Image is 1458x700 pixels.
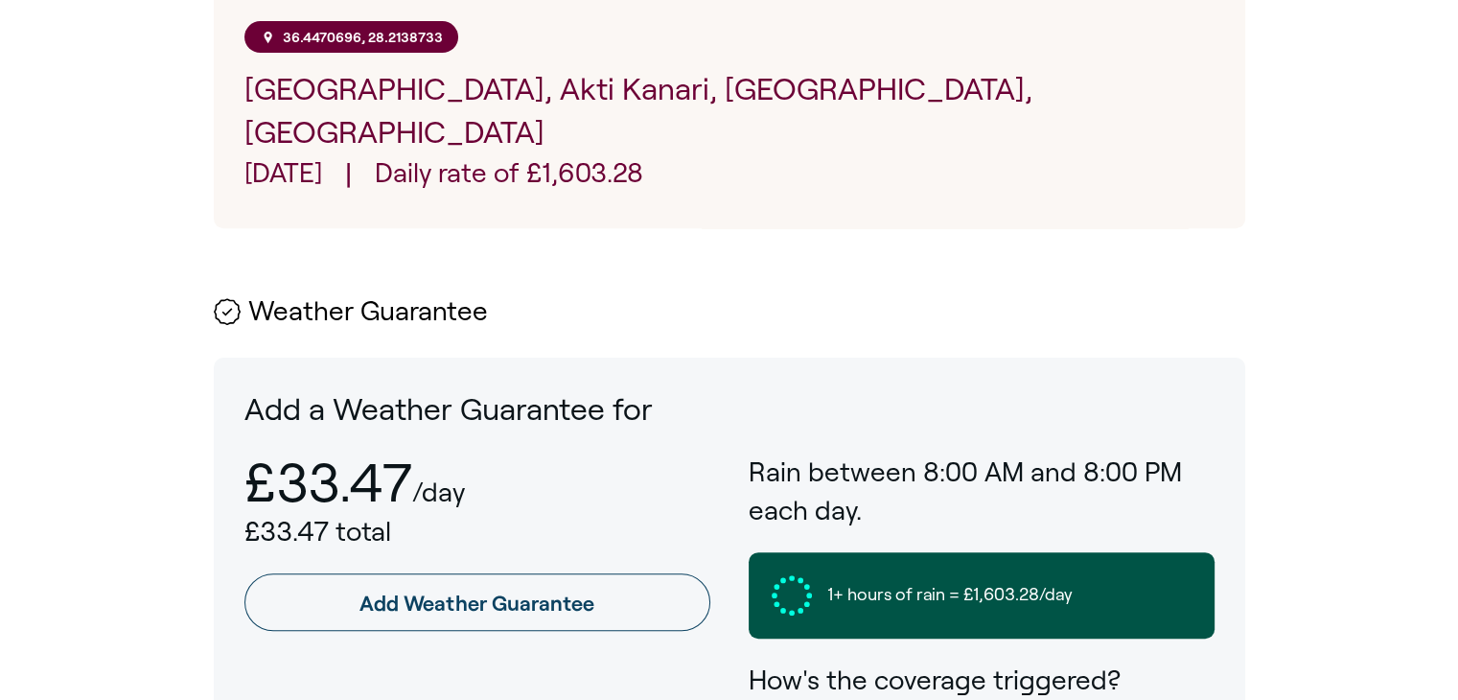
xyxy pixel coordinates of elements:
[827,583,1073,607] span: 1+ hours of rain = £1,603.28/day
[375,154,643,198] p: Daily rate of £1,603.28
[412,478,465,507] p: /day
[214,297,1245,327] h2: Weather Guarantee
[345,154,352,198] span: |
[244,517,391,547] span: £33.47 total
[244,154,322,198] p: [DATE]
[244,68,1215,154] p: [GEOGRAPHIC_DATA], Akti Kanari, [GEOGRAPHIC_DATA], [GEOGRAPHIC_DATA]
[244,454,412,512] p: £33.47
[244,388,1215,432] p: Add a Weather Guarantee for
[283,29,443,45] p: 36.4470696, 28.2138733
[749,662,1215,699] h3: How's the coverage triggered?
[749,454,1215,528] h3: Rain between 8:00 AM and 8:00 PM each day.
[244,573,710,631] a: Add Weather Guarantee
